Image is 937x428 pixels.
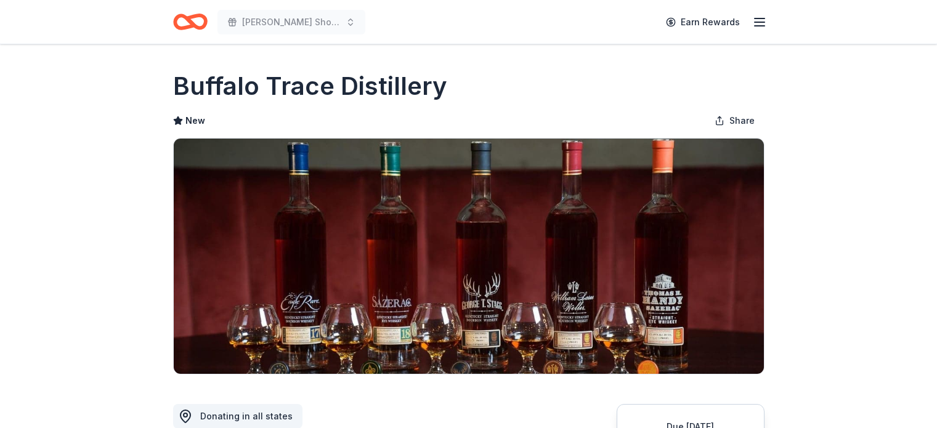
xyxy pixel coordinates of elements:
[242,15,341,30] span: [PERSON_NAME] Shooting Sports Annual Banquet
[185,113,205,128] span: New
[217,10,365,34] button: [PERSON_NAME] Shooting Sports Annual Banquet
[659,11,747,33] a: Earn Rewards
[173,7,208,36] a: Home
[174,139,764,374] img: Image for Buffalo Trace Distillery
[173,69,447,103] h1: Buffalo Trace Distillery
[705,108,765,133] button: Share
[200,411,293,421] span: Donating in all states
[729,113,755,128] span: Share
